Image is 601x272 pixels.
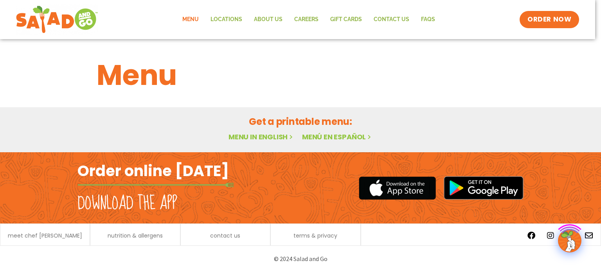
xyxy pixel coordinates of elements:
[108,233,163,238] a: nutrition & allergens
[77,193,177,214] h2: Download the app
[97,54,504,96] h1: Menu
[248,11,288,29] a: About Us
[16,4,98,35] img: new-SAG-logo-768×292
[444,176,524,200] img: google_play
[368,11,415,29] a: Contact Us
[520,11,579,28] a: ORDER NOW
[97,115,504,128] h2: Get a printable menu:
[77,161,229,180] h2: Order online [DATE]
[176,11,441,29] nav: Menu
[176,11,205,29] a: Menu
[293,233,337,238] a: terms & privacy
[210,233,240,238] a: contact us
[288,11,324,29] a: Careers
[229,132,294,142] a: Menu in English
[8,233,82,238] a: meet chef [PERSON_NAME]
[81,254,520,264] p: © 2024 Salad and Go
[77,183,234,187] img: fork
[415,11,441,29] a: FAQs
[205,11,248,29] a: Locations
[302,132,372,142] a: Menú en español
[527,15,571,24] span: ORDER NOW
[359,175,436,201] img: appstore
[324,11,368,29] a: GIFT CARDS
